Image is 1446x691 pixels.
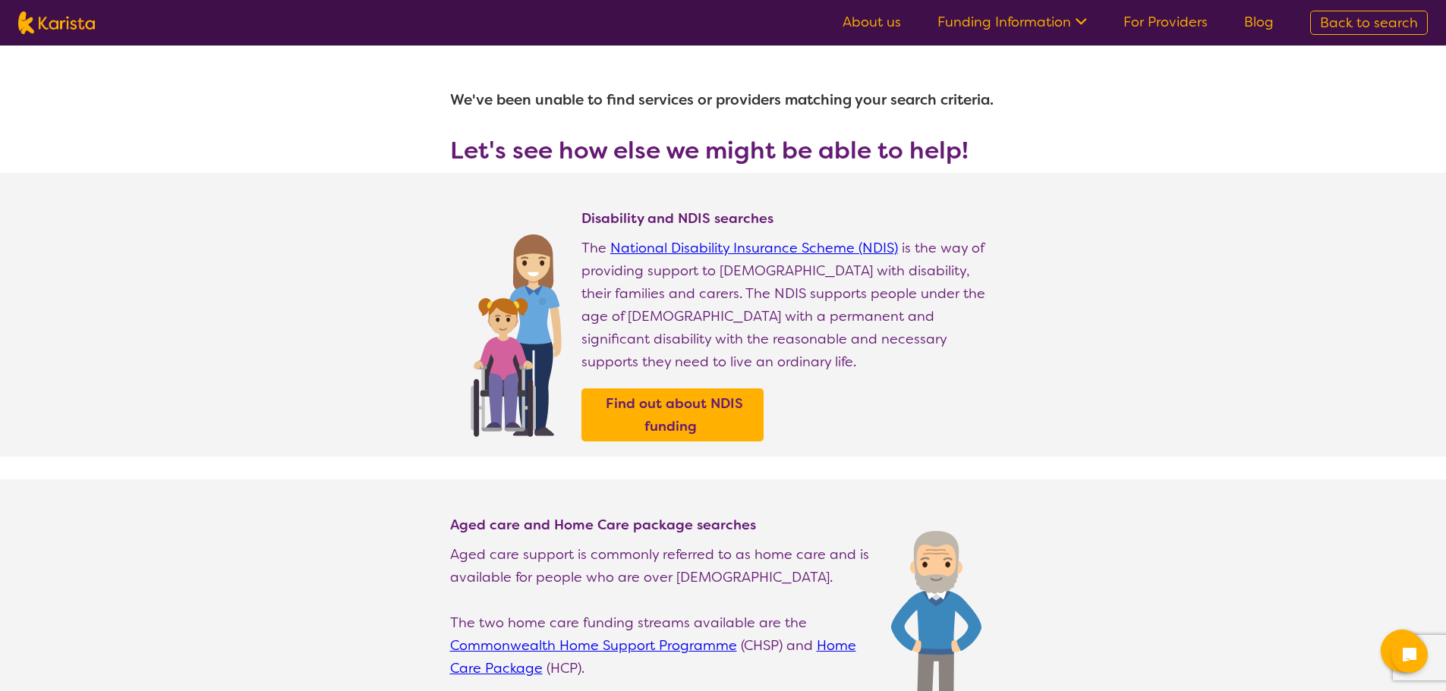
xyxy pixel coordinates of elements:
[1244,13,1274,31] a: Blog
[606,394,743,435] b: Find out about NDIS funding
[585,392,760,438] a: Find out about NDIS funding
[450,543,876,589] p: Aged care support is commonly referred to as home care and is available for people who are over [...
[843,13,901,31] a: About us
[450,137,997,164] h3: Let's see how else we might be able to help!
[450,636,737,655] a: Commonwealth Home Support Programme
[937,13,1087,31] a: Funding Information
[1381,630,1423,672] button: Channel Menu
[450,516,876,534] h4: Aged care and Home Care package searches
[1320,14,1418,32] span: Back to search
[18,11,95,34] img: Karista logo
[1123,13,1208,31] a: For Providers
[450,611,876,680] p: The two home care funding streams available are the (CHSP) and (HCP).
[581,237,997,373] p: The is the way of providing support to [DEMOGRAPHIC_DATA] with disability, their families and car...
[581,209,997,228] h4: Disability and NDIS searches
[1310,11,1428,35] a: Back to search
[465,225,566,437] img: Find NDIS and Disability services and providers
[610,239,898,257] a: National Disability Insurance Scheme (NDIS)
[450,82,997,118] h1: We've been unable to find services or providers matching your search criteria.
